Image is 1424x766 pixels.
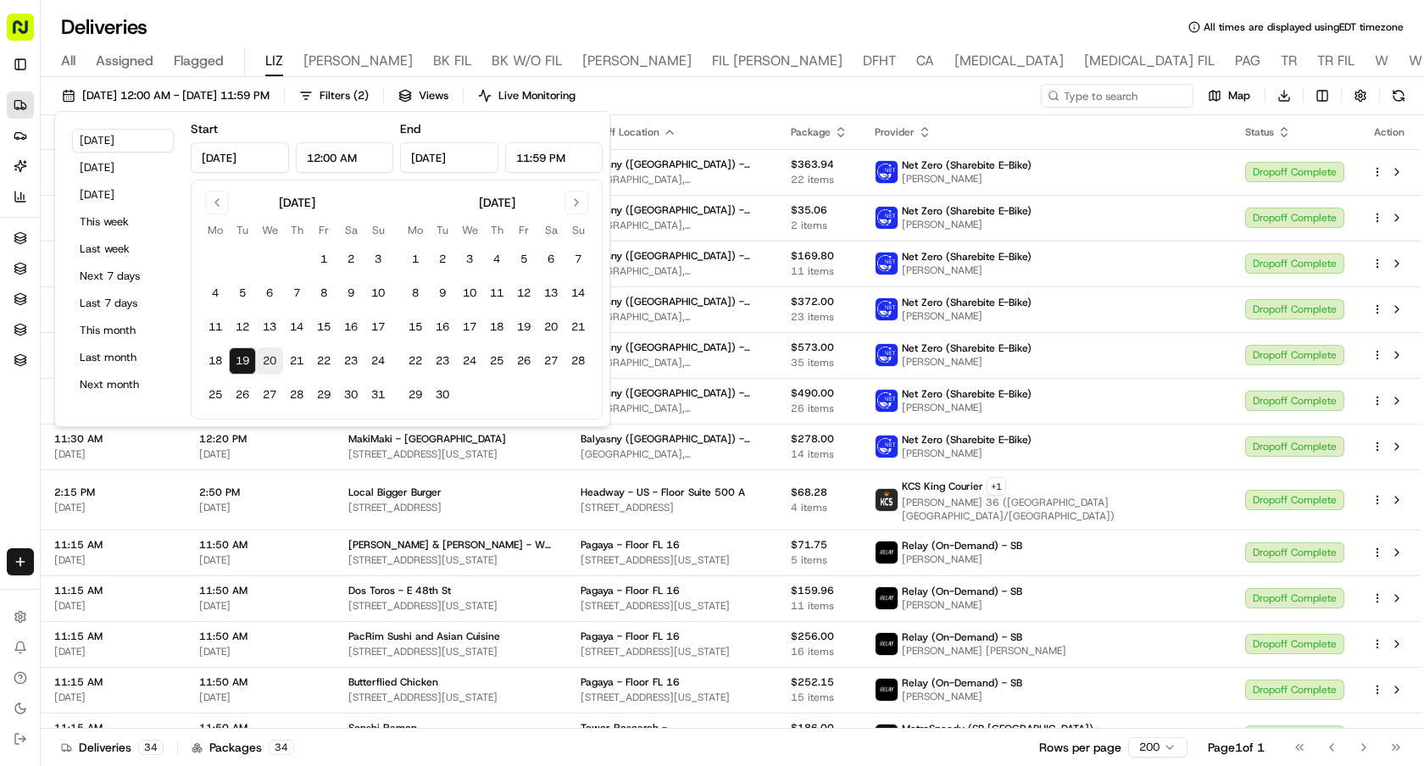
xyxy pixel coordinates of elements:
[483,314,510,341] button: 18
[902,644,1066,658] span: [PERSON_NAME] [PERSON_NAME]
[581,721,764,735] span: Tower Research - [GEOGRAPHIC_DATA] - Floor 38
[1235,51,1260,71] span: PAG
[791,553,848,567] span: 5 items
[82,88,270,103] span: [DATE] 12:00 AM - [DATE] 11:59 PM
[791,447,848,461] span: 14 items
[510,246,537,273] button: 5
[1387,84,1410,108] button: Refresh
[565,191,588,214] button: Go to next month
[288,167,309,187] button: Start new chat
[348,501,553,514] span: [STREET_ADDRESS]
[229,221,256,239] th: Tuesday
[348,538,553,552] span: [PERSON_NAME] & [PERSON_NAME] - W [GEOGRAPHIC_DATA]
[902,630,1022,644] span: Relay (On-Demand) - SB
[791,721,848,735] span: $186.00
[1204,20,1404,34] span: All times are displayed using EDT timezone
[581,447,764,461] span: [GEOGRAPHIC_DATA], [STREET_ADDRESS][US_STATE]
[1371,125,1407,139] div: Action
[44,109,280,127] input: Clear
[456,314,483,341] button: 17
[263,217,309,237] button: See all
[791,645,848,658] span: 16 items
[902,676,1022,690] span: Relay (On-Demand) - SB
[581,219,764,232] span: [GEOGRAPHIC_DATA], [STREET_ADDRESS][US_STATE]
[902,539,1022,552] span: Relay (On-Demand) - SB
[53,263,140,276] span: Klarizel Pensader
[791,584,848,597] span: $159.96
[169,375,205,387] span: Pylon
[310,314,337,341] button: 15
[199,645,321,658] span: [DATE]
[292,84,376,108] button: Filters(2)
[400,142,498,173] input: Date
[954,51,1064,71] span: [MEDICAL_DATA]
[581,486,745,499] span: Headway - US - Floor Suite 500 A
[902,264,1032,277] span: [PERSON_NAME]
[205,191,229,214] button: Go to previous month
[429,347,456,375] button: 23
[902,496,1218,523] span: [PERSON_NAME] 36 ([GEOGRAPHIC_DATA] [GEOGRAPHIC_DATA]/[GEOGRAPHIC_DATA])
[364,246,392,273] button: 3
[791,264,848,278] span: 11 items
[902,158,1032,172] span: Net Zero (Sharebite E-Bike)
[581,645,764,658] span: [STREET_ADDRESS][US_STATE]
[791,675,848,689] span: $252.15
[902,250,1032,264] span: Net Zero (Sharebite E-Bike)
[791,295,848,308] span: $372.00
[581,295,764,308] span: Balyasny ([GEOGRAPHIC_DATA]) - Floor 35
[581,553,764,567] span: [STREET_ADDRESS][US_STATE]
[153,263,187,276] span: [DATE]
[902,447,1032,460] span: [PERSON_NAME]
[296,142,394,173] input: Time
[429,314,456,341] button: 16
[256,221,283,239] th: Wednesday
[876,344,898,366] img: net_zero_logo.png
[202,381,229,408] button: 25
[61,739,164,756] div: Deliveries
[402,280,429,307] button: 8
[791,691,848,704] span: 15 items
[96,51,153,71] span: Assigned
[791,310,848,324] span: 23 items
[429,381,456,408] button: 30
[76,162,278,179] div: Start new chat
[581,691,764,704] span: [STREET_ADDRESS][US_STATE]
[348,675,438,689] span: Butterflied Chicken
[54,599,172,613] span: [DATE]
[283,221,310,239] th: Thursday
[199,630,321,643] span: 11:50 AM
[791,341,848,354] span: $573.00
[791,219,848,232] span: 2 items
[902,433,1032,447] span: Net Zero (Sharebite E-Bike)
[791,486,848,499] span: $68.28
[791,501,848,514] span: 4 items
[34,333,130,350] span: Knowledge Base
[54,447,172,461] span: [DATE]
[581,538,680,552] span: Pagaya - Floor FL 16
[54,486,172,499] span: 2:15 PM
[565,221,592,239] th: Sunday
[791,203,848,217] span: $35.06
[72,346,174,369] button: Last month
[505,142,604,173] input: Time
[143,335,157,348] div: 💻
[565,246,592,273] button: 7
[581,501,764,514] span: [STREET_ADDRESS]
[120,374,205,387] a: Powered byPylon
[54,645,172,658] span: [DATE]
[456,347,483,375] button: 24
[143,263,149,276] span: •
[364,221,392,239] th: Sunday
[902,585,1022,598] span: Relay (On-Demand) - SB
[429,221,456,239] th: Tuesday
[54,630,172,643] span: 11:15 AM
[876,541,898,563] img: relay_logo_black.png
[582,51,692,71] span: [PERSON_NAME]
[537,221,565,239] th: Saturday
[54,432,172,446] span: 11:30 AM
[17,335,31,348] div: 📗
[283,314,310,341] button: 14
[791,432,848,446] span: $278.00
[483,221,510,239] th: Thursday
[199,721,321,735] span: 11:50 AM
